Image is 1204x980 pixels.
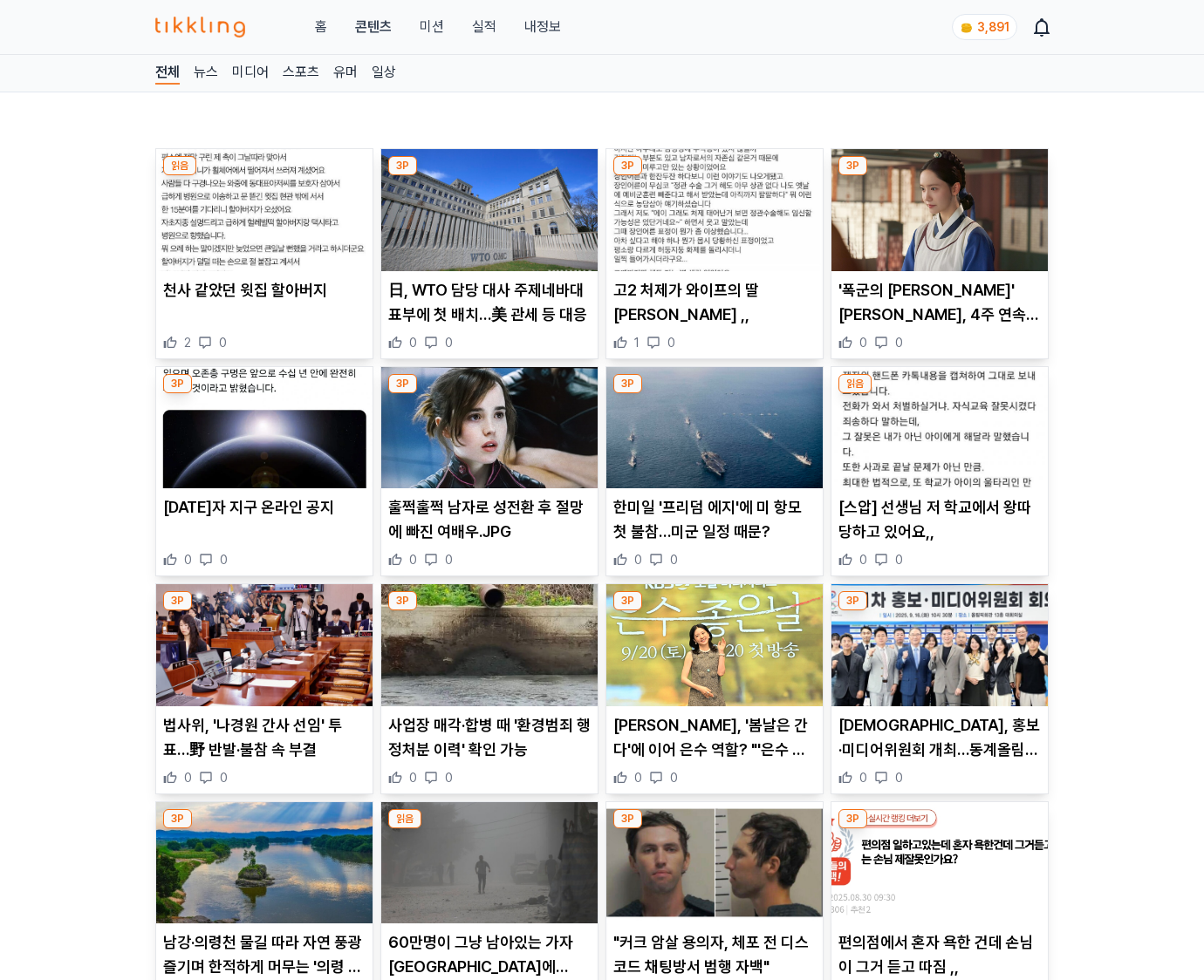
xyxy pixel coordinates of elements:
[831,148,1049,359] div: 3P '폭군의 셰프' 임윤아, 4주 연속 화제성 1위…흥행 신드롬 주역 '폭군의 [PERSON_NAME]' [PERSON_NAME], 4주 연속 화제성 1위…흥행 신드롬 주역...
[163,156,196,175] div: 읽음
[524,17,561,37] a: 내정보
[838,374,872,393] div: 읽음
[445,334,453,351] span: 0
[831,367,1048,489] img: [스압] 선생님 저 학교에서 왕따 당하고 있어요,,
[613,374,642,393] div: 3P
[445,551,453,568] span: 0
[859,551,867,568] span: 0
[605,583,824,794] div: 3P 이영애, '봄날은 간다'에 이어 은수 역할? "'은수 좋은 날' 잘 되겠다" [PERSON_NAME], '봄날은 간다'에 이어 은수 역할? "'은수 좋은 날' 잘 되겠다...
[838,278,1041,327] p: '폭군의 [PERSON_NAME]' [PERSON_NAME], 4주 연속 화제성 1위…흥행 신드롬 주역
[388,591,417,610] div: 3P
[831,583,1049,794] div: 3P 대한체육회, 홍보·미디어위원회 개최…동계올림픽 선수단 홍보 등 논의 [DEMOGRAPHIC_DATA], 홍보·미디어위원회 개최…동계올림픽 선수단 홍보 등 논의 0 0
[409,769,417,786] span: 0
[831,584,1048,706] img: 대한체육회, 홍보·미디어위원회 개최…동계올림픽 선수단 홍보 등 논의
[831,149,1048,271] img: '폭군의 셰프' 임윤아, 4주 연속 화제성 1위…흥행 신드롬 주역
[220,769,228,786] span: 0
[163,495,366,520] p: [DATE]자 지구 온라인 공지
[155,583,373,794] div: 3P 법사위, '나경원 간사 선임' 투표…野 반발·불참 속 부결 법사위, '나경원 간사 선임' 투표…野 반발·불참 속 부결 0 0
[667,334,675,351] span: 0
[960,21,974,35] img: coin
[380,148,599,359] div: 3P 日, WTO 담당 대사 주제네바대표부에 첫 배치…美 관세 등 대응 日, WTO 담당 대사 주제네바대표부에 첫 배치…美 관세 등 대응 0 0
[634,769,642,786] span: 0
[232,62,269,85] a: 미디어
[155,62,180,85] a: 전체
[409,551,417,568] span: 0
[163,930,366,979] p: 남강·의령천 물길 따라 자연 풍광 즐기며 한적하게 머무는 '의령 여행'
[895,551,903,568] span: 0
[605,148,824,359] div: 3P 고2 처제가 와이프의 딸이랍니다 ,, 고2 처제가 와이프의 딸[PERSON_NAME] ,, 1 0
[838,156,867,175] div: 3P
[420,17,444,37] button: 미션
[605,366,824,577] div: 3P 한미일 '프리덤 에지'에 미 항모 첫 불참…미군 일정 때문? 한미일 '프리덤 에지'에 미 항모 첫 불참…미군 일정 때문? 0 0
[388,713,591,762] p: 사업장 매각·합병 때 '환경범죄 행정처분 이력' 확인 가능
[381,802,598,924] img: 60만명이 그냥 남아있는 가자 시티에 하마스 요원은 '3000명'
[388,278,591,327] p: 日, WTO 담당 대사 주제네바대표부에 첫 배치…美 관세 등 대응
[977,20,1009,34] span: 3,891
[163,591,192,610] div: 3P
[380,366,599,577] div: 3P 훌쩍훌쩍 남자로 성전환 후 절망에 빠진 여배우.JPG 훌쩍훌쩍 남자로 성전환 후 절망에 빠진 여배우.JPG 0 0
[388,374,417,393] div: 3P
[156,584,373,706] img: 법사위, '나경원 간사 선임' 투표…野 반발·불참 속 부결
[388,809,421,828] div: 읽음
[184,334,191,351] span: 2
[895,334,903,351] span: 0
[333,62,358,85] a: 유머
[163,713,366,762] p: 법사위, '나경원 간사 선임' 투표…野 반발·불참 속 부결
[613,809,642,828] div: 3P
[859,769,867,786] span: 0
[156,367,373,489] img: 오늘자 지구 온라인 공지
[838,495,1041,544] p: [스압] 선생님 저 학교에서 왕따 당하고 있어요,,
[155,148,373,359] div: 읽음 천사 같았던 윗집 할아버지 천사 같았던 윗집 할아버지 2 0
[606,367,823,489] img: 한미일 '프리덤 에지'에 미 항모 첫 불참…미군 일정 때문?
[613,495,816,544] p: 한미일 '프리덤 에지'에 미 항모 첫 불참…미군 일정 때문?
[831,802,1048,924] img: 편의점에서 혼자 욕한 건데 손님이 그거 듣고 따짐 ,,
[952,14,1014,40] a: coin 3,891
[634,334,640,351] span: 1
[445,769,453,786] span: 0
[670,551,678,568] span: 0
[472,17,496,37] a: 실적
[838,809,867,828] div: 3P
[388,930,591,979] p: 60만명이 그냥 남아있는 가자 [GEOGRAPHIC_DATA]에 [PERSON_NAME]은 '3000명'
[381,149,598,271] img: 日, WTO 담당 대사 주제네바대표부에 첫 배치…美 관세 등 대응
[156,802,373,924] img: 남강·의령천 물길 따라 자연 풍광 즐기며 한적하게 머무는 '의령 여행'
[613,591,642,610] div: 3P
[156,149,373,271] img: 천사 같았던 윗집 할아버지
[163,374,192,393] div: 3P
[155,366,373,577] div: 3P 오늘자 지구 온라인 공지 [DATE]자 지구 온라인 공지 0 0
[859,334,867,351] span: 0
[184,769,192,786] span: 0
[670,769,678,786] span: 0
[283,62,319,85] a: 스포츠
[613,713,816,762] p: [PERSON_NAME], '봄날은 간다'에 이어 은수 역할? "'은수 좋은 날' 잘 되겠다"
[194,62,218,85] a: 뉴스
[163,278,366,303] p: 천사 같았던 윗집 할아버지
[606,149,823,271] img: 고2 처제가 와이프의 딸이랍니다 ,,
[155,17,245,37] img: 티끌링
[838,713,1041,762] p: [DEMOGRAPHIC_DATA], 홍보·미디어위원회 개최…동계올림픽 선수단 홍보 등 논의
[219,334,227,351] span: 0
[388,156,417,175] div: 3P
[409,334,417,351] span: 0
[380,583,599,794] div: 3P 사업장 매각·합병 때 '환경범죄 행정처분 이력' 확인 가능 사업장 매각·합병 때 '환경범죄 행정처분 이력' 확인 가능 0 0
[381,367,598,489] img: 훌쩍훌쩍 남자로 성전환 후 절망에 빠진 여배우.JPG
[606,802,823,924] img: "커크 암살 용의자, 체포 전 디스코드 채팅방서 범행 자백"
[184,551,192,568] span: 0
[355,17,392,37] a: 콘텐츠
[613,930,816,979] p: "커크 암살 용의자, 체포 전 디스코드 채팅방서 범행 자백"
[381,584,598,706] img: 사업장 매각·합병 때 '환경범죄 행정처분 이력' 확인 가능
[372,62,396,85] a: 일상
[163,809,192,828] div: 3P
[838,591,867,610] div: 3P
[831,366,1049,577] div: 읽음 [스압] 선생님 저 학교에서 왕따 당하고 있어요,, [스압] 선생님 저 학교에서 왕따 당하고 있어요,, 0 0
[838,930,1041,979] p: 편의점에서 혼자 욕한 건데 손님이 그거 듣고 따짐 ,,
[606,584,823,706] img: 이영애, '봄날은 간다'에 이어 은수 역할? "'은수 좋은 날' 잘 되겠다"
[895,769,903,786] span: 0
[315,17,327,37] a: 홈
[613,278,816,327] p: 고2 처제가 와이프의 딸[PERSON_NAME] ,,
[613,156,642,175] div: 3P
[388,495,591,544] p: 훌쩍훌쩍 남자로 성전환 후 절망에 빠진 여배우.JPG
[634,551,642,568] span: 0
[220,551,228,568] span: 0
